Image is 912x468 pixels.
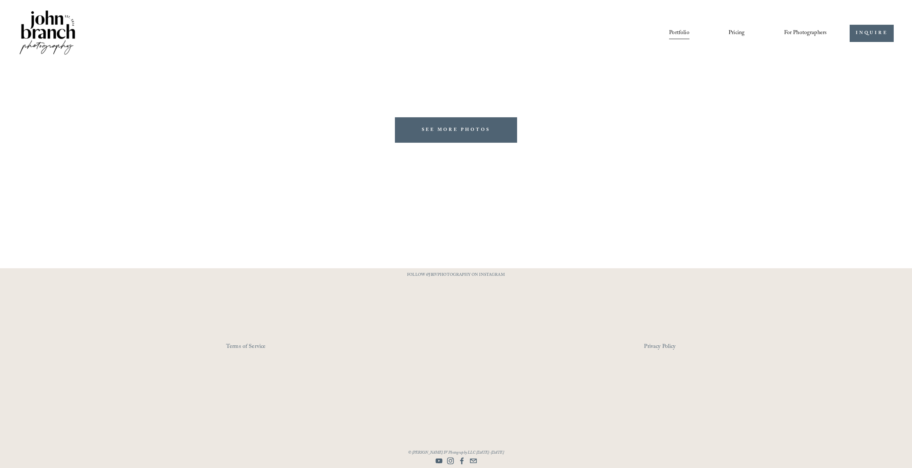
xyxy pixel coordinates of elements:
a: INQUIRE [850,25,894,42]
a: Instagram [447,457,454,464]
span: For Photographers [784,28,827,39]
a: Pricing [729,27,745,39]
a: YouTube [435,457,443,464]
img: John Branch IV Photography [18,9,76,57]
a: SEE MORE PHOTOS [395,117,517,143]
a: Privacy Policy [644,341,707,353]
p: FOLLOW @JBIVPHOTOGRAPHY ON INSTAGRAM [393,271,519,279]
em: © [PERSON_NAME] IV Photography LLC [DATE]-[DATE] [408,450,504,457]
a: info@jbivphotography.com [470,457,477,464]
a: Facebook [458,457,465,464]
a: folder dropdown [784,27,827,39]
a: Portfolio [669,27,689,39]
a: Terms of Service [226,341,310,353]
